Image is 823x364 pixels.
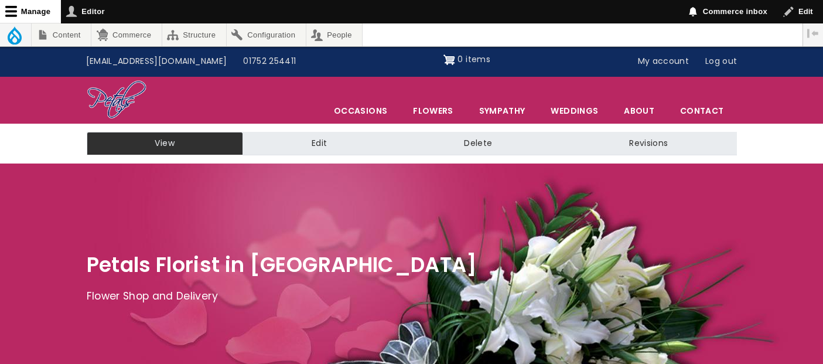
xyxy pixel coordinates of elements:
span: Petals Florist in [GEOGRAPHIC_DATA] [87,250,477,279]
a: View [87,132,243,155]
a: Edit [243,132,395,155]
a: Flowers [401,98,465,123]
img: Shopping cart [443,50,455,69]
span: Weddings [538,98,610,123]
a: Shopping cart 0 items [443,50,490,69]
p: Flower Shop and Delivery [87,288,737,305]
a: Delete [395,132,561,155]
nav: Tabs [78,132,746,155]
a: People [306,23,363,46]
span: Occasions [322,98,399,123]
a: About [612,98,667,123]
a: Revisions [561,132,736,155]
img: Home [87,80,147,121]
a: [EMAIL_ADDRESS][DOMAIN_NAME] [78,50,235,73]
span: 0 items [457,53,490,65]
a: My account [630,50,698,73]
a: Commerce [91,23,161,46]
a: 01752 254411 [235,50,304,73]
button: Vertical orientation [803,23,823,43]
a: Contact [668,98,736,123]
a: Content [32,23,91,46]
a: Structure [162,23,226,46]
a: Log out [697,50,745,73]
a: Sympathy [467,98,538,123]
a: Configuration [227,23,306,46]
